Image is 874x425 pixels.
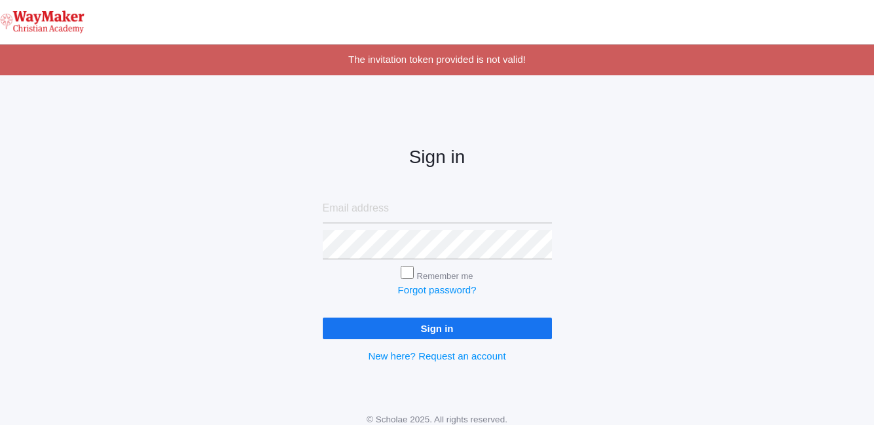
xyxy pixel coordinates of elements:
h2: Sign in [323,147,552,168]
input: Email address [323,194,552,223]
a: New here? Request an account [368,350,505,361]
input: Sign in [323,318,552,339]
a: Forgot password? [397,284,476,295]
label: Remember me [417,271,473,281]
